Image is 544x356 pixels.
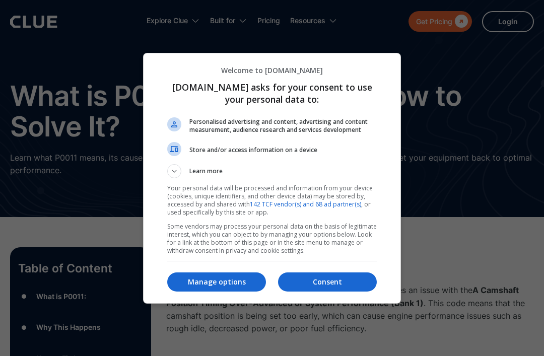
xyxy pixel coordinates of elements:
[189,167,223,178] span: Learn more
[250,200,361,208] a: 142 TCF vendor(s) and 68 ad partner(s)
[143,53,401,304] div: getclue.com asks for your consent to use your personal data to:
[189,146,377,154] span: Store and/or access information on a device
[189,118,377,134] span: Personalised advertising and content, advertising and content measurement, audience research and ...
[167,81,377,105] h1: [DOMAIN_NAME] asks for your consent to use your personal data to:
[167,184,377,217] p: Your personal data will be processed and information from your device (cookies, unique identifier...
[278,277,377,287] p: Consent
[167,164,377,178] button: Learn more
[278,272,377,292] button: Consent
[167,277,266,287] p: Manage options
[167,65,377,75] p: Welcome to [DOMAIN_NAME]
[167,272,266,292] button: Manage options
[167,223,377,255] p: Some vendors may process your personal data on the basis of legitimate interest, which you can ob...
